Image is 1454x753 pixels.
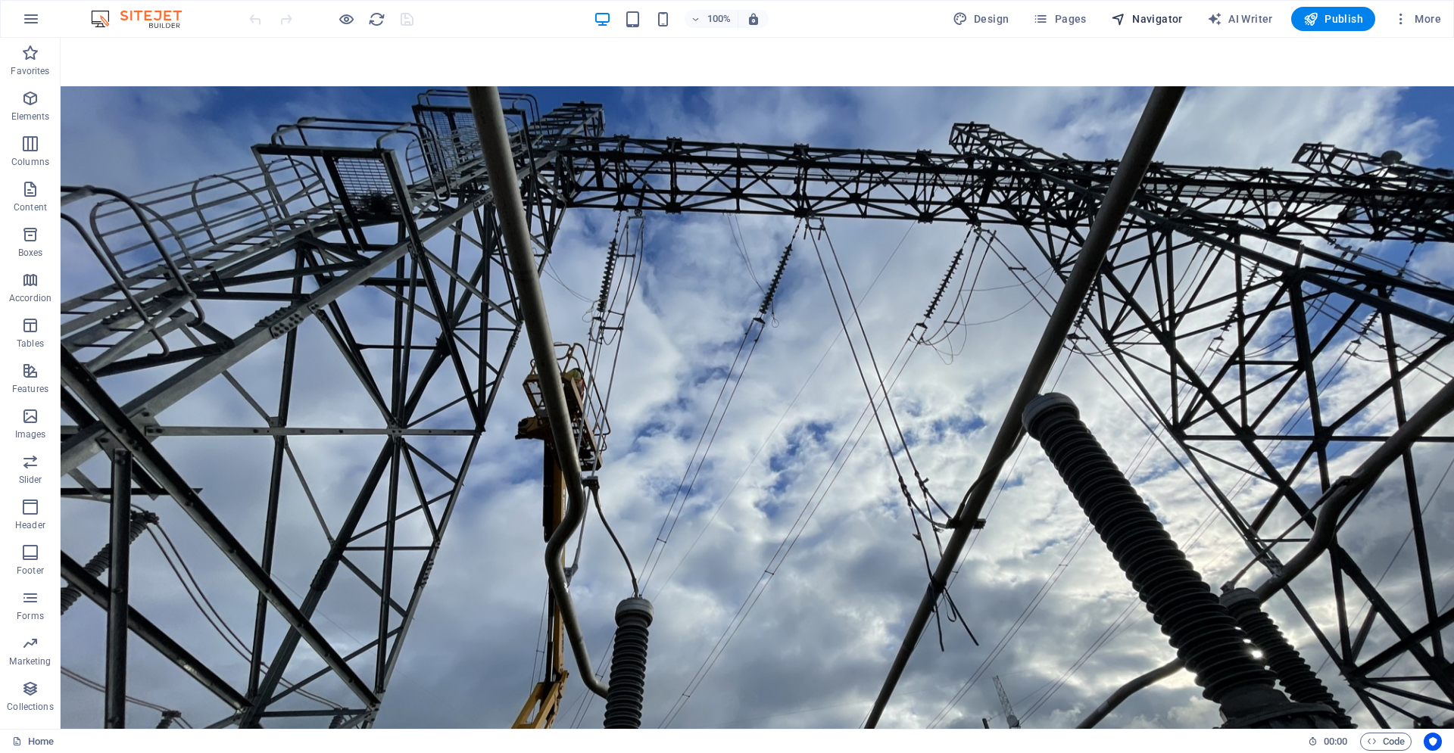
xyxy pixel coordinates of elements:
p: Images [15,428,46,440]
p: Elements [11,110,50,123]
p: Columns [11,156,49,168]
button: 100% [685,10,738,28]
i: On resize automatically adjust zoom level to fit chosen device. [747,12,760,26]
p: Forms [17,610,44,622]
span: Pages [1033,11,1086,26]
span: Design [953,11,1009,26]
button: Usercentrics [1424,733,1442,751]
span: : [1334,736,1337,747]
button: Design [947,7,1016,31]
span: More [1393,11,1441,26]
a: Click to cancel selection. Double-click to open Pages [12,733,54,751]
p: Slider [19,474,42,486]
p: Accordion [9,292,51,304]
button: AI Writer [1201,7,1279,31]
p: Header [15,519,45,531]
p: Footer [17,565,44,577]
button: Navigator [1105,7,1189,31]
button: reload [367,10,385,28]
p: Tables [17,338,44,350]
h6: 100% [707,10,732,28]
button: More [1387,7,1447,31]
button: Click here to leave preview mode and continue editing [337,10,355,28]
p: Features [12,383,48,395]
button: Pages [1027,7,1092,31]
p: Content [14,201,47,213]
p: Marketing [9,655,51,667]
span: AI Writer [1207,11,1273,26]
p: Favorites [11,65,49,77]
div: Design (Ctrl+Alt+Y) [947,7,1016,31]
span: Publish [1303,11,1363,26]
img: Editor Logo [87,10,201,28]
span: Code [1367,733,1405,751]
button: Publish [1291,7,1375,31]
button: Code [1360,733,1412,751]
p: Boxes [18,247,43,259]
i: Reload page [368,11,385,28]
h6: Session time [1308,733,1348,751]
p: Collections [7,701,53,713]
span: Navigator [1111,11,1183,26]
span: 00 00 [1324,733,1347,751]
